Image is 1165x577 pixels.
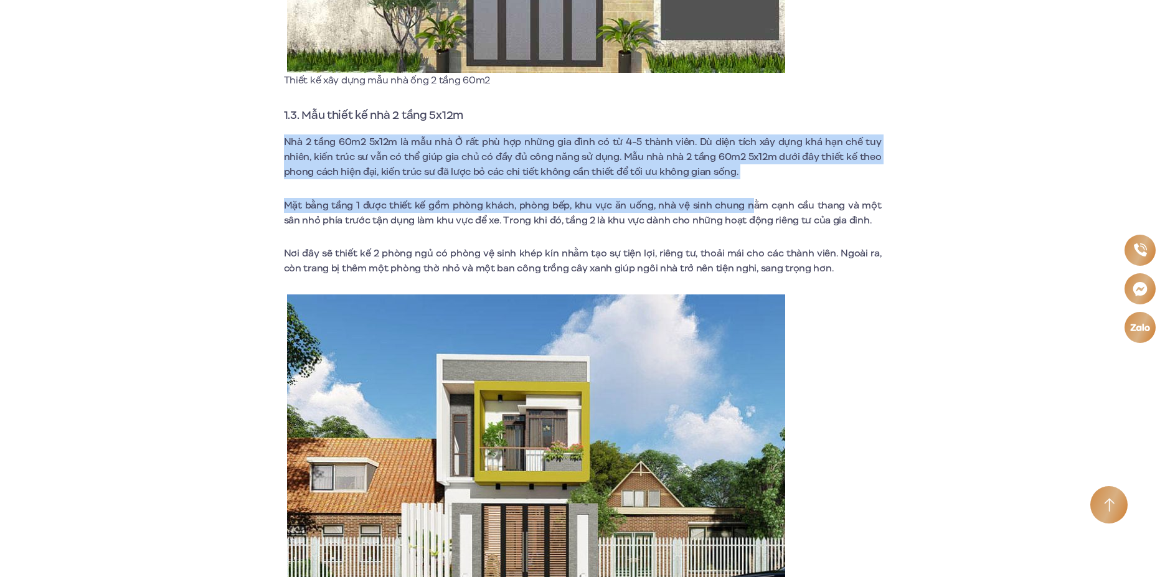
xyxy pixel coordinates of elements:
span: 1.3. Mẫu thiết kế nhà 2 tầng 5x12m [284,107,463,123]
span: Mặt bằng tầng 1 được thiết kế gồm phòng khách, phòng bếp, khu vực ăn uống, nhà vệ sinh chung nằm ... [284,199,882,227]
img: Arrow icon [1104,498,1115,512]
img: Messenger icon [1133,281,1148,296]
p: Thiết kế xây dựng mẫu nhà ống 2 tầng 60m2 [284,73,788,88]
span: Nhà 2 tầng 60m2 5x12m là mẫu nhà Ở rất phù hợp những gia đình có từ 4-5 thành viên. Dù diện tích ... [284,135,882,179]
img: Phone icon [1133,243,1146,256]
img: Zalo icon [1130,324,1150,331]
span: Nơi đây sẽ thiết kế 2 phòng ngủ có phòng vệ sinh khép kín nhằm tạo sự tiện lợi, riêng tư, thoải m... [284,246,882,275]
